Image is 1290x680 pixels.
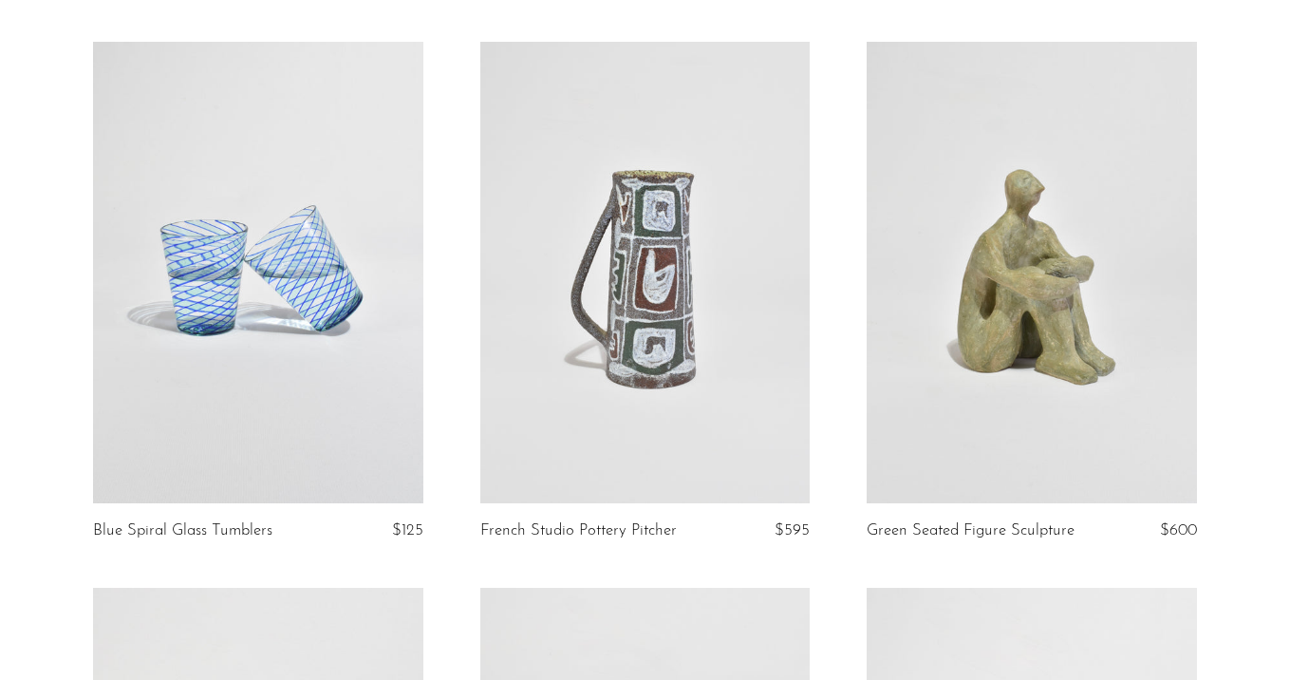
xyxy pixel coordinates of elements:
span: $595 [775,522,810,538]
a: French Studio Pottery Pitcher [480,522,677,539]
a: Blue Spiral Glass Tumblers [93,522,272,539]
span: $600 [1160,522,1197,538]
span: $125 [392,522,423,538]
a: Green Seated Figure Sculpture [867,522,1075,539]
